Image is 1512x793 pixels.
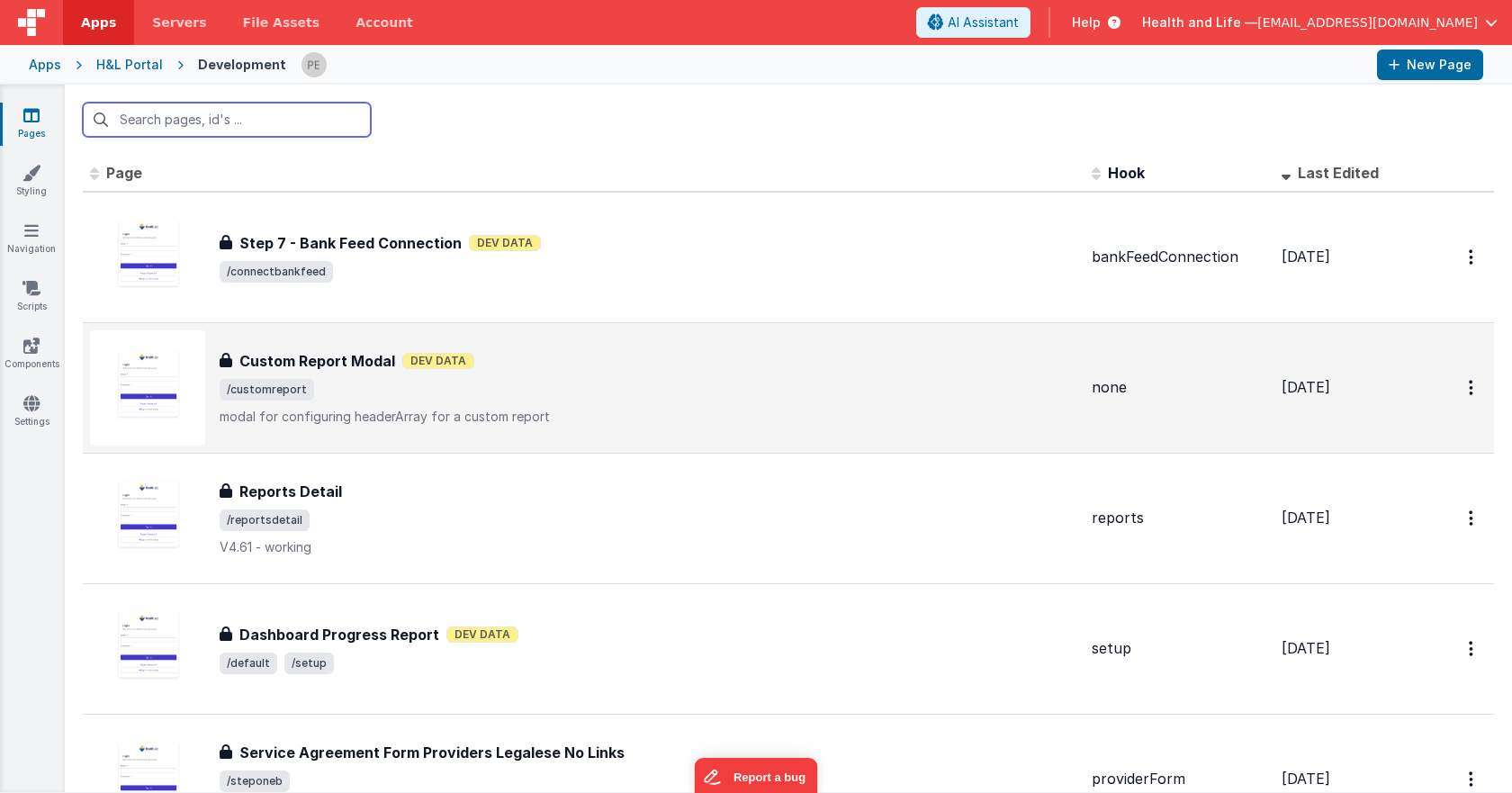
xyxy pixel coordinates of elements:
span: Page [106,164,142,182]
span: Health and Life — [1142,14,1257,32]
p: modal for configuring headerArray for a custom report [220,408,1077,426]
span: [DATE] [1282,639,1330,657]
button: Options [1458,239,1487,275]
span: /connectbankfeed [220,261,333,283]
span: Dev Data [469,235,541,251]
h3: Reports Detail [239,481,342,502]
span: [DATE] [1282,248,1330,266]
span: /setup [284,653,334,674]
div: bankFeedConnection [1092,247,1267,267]
h3: Custom Report Modal [239,350,395,372]
h3: Dashboard Progress Report [239,624,439,645]
div: H&L Portal [96,56,163,74]
div: setup [1092,638,1267,659]
h3: Service Agreement Form Providers Legalese No Links [239,742,625,763]
img: 9824c9b2ced8ee662419f2f3ea18dbb0 [301,52,327,77]
button: New Page [1377,50,1483,80]
span: [EMAIL_ADDRESS][DOMAIN_NAME] [1257,14,1478,32]
span: [DATE] [1282,378,1330,396]
span: /steponeb [220,770,290,792]
div: none [1092,377,1267,398]
h3: Step 7 - Bank Feed Connection [239,232,462,254]
div: reports [1092,508,1267,528]
input: Search pages, id's ... [83,103,371,137]
span: File Assets [243,14,320,32]
span: Servers [152,14,206,32]
span: Help [1072,14,1101,32]
div: providerForm [1092,769,1267,789]
span: Dev Data [446,626,518,643]
button: Options [1458,500,1487,536]
span: [DATE] [1282,509,1330,527]
button: Options [1458,369,1487,406]
span: /default [220,653,277,674]
span: [DATE] [1282,770,1330,788]
button: Health and Life — [EMAIL_ADDRESS][DOMAIN_NAME] [1142,14,1498,32]
button: AI Assistant [916,7,1030,38]
span: AI Assistant [948,14,1019,32]
span: /reportsdetail [220,509,310,531]
button: Options [1458,630,1487,667]
span: Last Edited [1298,164,1379,182]
span: /customreport [220,379,314,401]
span: Hook [1108,164,1145,182]
div: Apps [29,56,61,74]
p: V4.61 - working [220,538,1077,556]
span: Dev Data [402,353,474,369]
div: Development [198,56,286,74]
span: Apps [81,14,116,32]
